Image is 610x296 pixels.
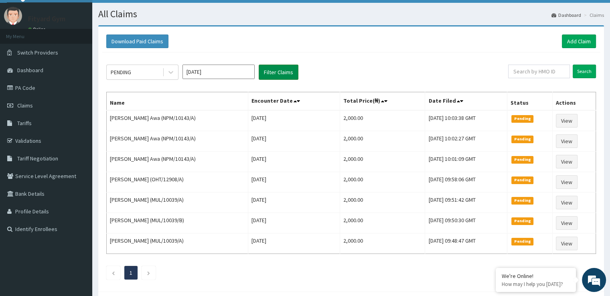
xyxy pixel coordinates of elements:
input: Search [573,65,596,78]
input: Select Month and Year [182,65,255,79]
button: Filter Claims [259,65,298,80]
img: User Image [4,7,22,25]
th: Encounter Date [248,92,340,111]
td: [DATE] 09:48:47 GMT [425,233,507,254]
td: [DATE] 10:03:38 GMT [425,110,507,131]
span: Pending [511,156,533,163]
td: [PERSON_NAME] (MUL/10039/A) [107,193,248,213]
td: [PERSON_NAME] (MUL/10039/A) [107,233,248,254]
div: Chat with us now [42,45,135,55]
span: Dashboard [17,67,43,74]
div: PENDING [111,68,131,76]
a: View [556,216,578,230]
input: Search by HMO ID [508,65,570,78]
p: How may I help you today? [502,281,570,288]
span: Pending [511,115,533,122]
td: [DATE] [248,152,340,172]
div: Minimize live chat window [132,4,151,23]
a: Add Claim [562,34,596,48]
textarea: Type your message and hit 'Enter' [4,205,153,233]
span: Pending [511,136,533,143]
td: [DATE] 09:50:30 GMT [425,213,507,233]
td: [DATE] 09:58:06 GMT [425,172,507,193]
td: [DATE] [248,131,340,152]
a: Page 1 is your current page [130,269,132,276]
th: Status [507,92,552,111]
span: Tariff Negotiation [17,155,58,162]
th: Date Filed [425,92,507,111]
td: [DATE] [248,110,340,131]
p: Fityard Gym [28,15,65,22]
td: 2,000.00 [340,110,425,131]
a: View [556,155,578,168]
h1: All Claims [98,9,604,19]
td: [PERSON_NAME] Awa (NPM/10143/A) [107,110,248,131]
span: Pending [511,176,533,184]
td: 2,000.00 [340,213,425,233]
td: 2,000.00 [340,131,425,152]
td: 2,000.00 [340,152,425,172]
td: [PERSON_NAME] (OHT/12908/A) [107,172,248,193]
td: [DATE] [248,172,340,193]
span: Pending [511,238,533,245]
a: Online [28,26,47,32]
div: We're Online! [502,272,570,280]
li: Claims [582,12,604,18]
a: Next page [147,269,150,276]
th: Total Price(₦) [340,92,425,111]
td: [DATE] 09:51:42 GMT [425,193,507,213]
span: Pending [511,197,533,204]
th: Name [107,92,248,111]
td: [PERSON_NAME] Awa (NPM/10143/A) [107,152,248,172]
td: [PERSON_NAME] (MUL/10039/B) [107,213,248,233]
th: Actions [552,92,596,111]
a: Previous page [111,269,115,276]
span: Claims [17,102,33,109]
span: Tariffs [17,120,32,127]
span: Switch Providers [17,49,58,56]
td: [PERSON_NAME] Awa (NPM/10143/A) [107,131,248,152]
td: 2,000.00 [340,193,425,213]
span: We're online! [47,94,111,175]
td: 2,000.00 [340,233,425,254]
button: Download Paid Claims [106,34,168,48]
td: [DATE] 10:01:09 GMT [425,152,507,172]
td: 2,000.00 [340,172,425,193]
td: [DATE] [248,213,340,233]
a: View [556,175,578,189]
img: d_794563401_company_1708531726252_794563401 [15,40,32,60]
td: [DATE] [248,233,340,254]
a: View [556,237,578,250]
td: [DATE] 10:02:27 GMT [425,131,507,152]
a: View [556,196,578,209]
a: View [556,114,578,128]
a: Dashboard [551,12,581,18]
td: [DATE] [248,193,340,213]
span: Pending [511,217,533,225]
a: View [556,134,578,148]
